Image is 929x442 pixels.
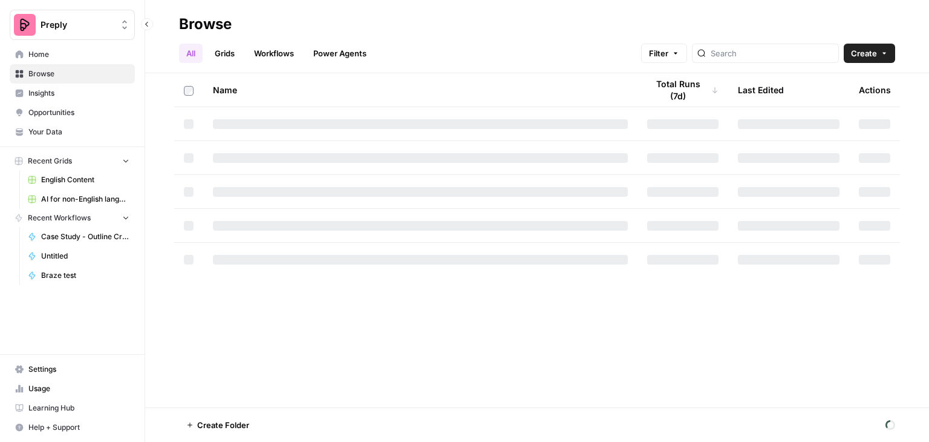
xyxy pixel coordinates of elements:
[28,49,129,60] span: Home
[10,360,135,379] a: Settings
[10,418,135,437] button: Help + Support
[10,122,135,142] a: Your Data
[22,266,135,285] a: Braze test
[28,127,129,137] span: Your Data
[738,73,784,107] div: Last Edited
[22,190,135,209] a: AI for non-English languages
[28,422,129,433] span: Help + Support
[28,88,129,99] span: Insights
[10,45,135,64] a: Home
[28,213,91,223] span: Recent Workflows
[711,47,833,59] input: Search
[10,398,135,418] a: Learning Hub
[22,170,135,190] a: English Content
[22,227,135,246] a: Case Study - Outline Creation V1
[10,84,135,103] a: Insights
[10,10,135,40] button: Workspace: Preply
[28,107,129,118] span: Opportunities
[41,251,129,262] span: Untitled
[859,73,891,107] div: Actions
[22,246,135,266] a: Untitled
[41,174,129,185] span: English Content
[10,103,135,122] a: Opportunities
[247,44,301,63] a: Workflows
[207,44,242,63] a: Grids
[10,64,135,84] a: Browse
[641,44,687,63] button: Filter
[213,73,628,107] div: Name
[28,364,129,375] span: Settings
[28,403,129,414] span: Learning Hub
[179,44,203,63] a: All
[41,19,114,31] span: Preply
[28,383,129,394] span: Usage
[649,47,668,59] span: Filter
[41,194,129,205] span: AI for non-English languages
[28,156,72,167] span: Recent Grids
[851,47,877,59] span: Create
[10,152,135,170] button: Recent Grids
[14,14,36,36] img: Preply Logo
[306,44,374,63] a: Power Agents
[10,379,135,398] a: Usage
[179,15,232,34] div: Browse
[647,73,719,107] div: Total Runs (7d)
[197,419,249,431] span: Create Folder
[41,231,129,242] span: Case Study - Outline Creation V1
[844,44,895,63] button: Create
[10,209,135,227] button: Recent Workflows
[41,270,129,281] span: Braze test
[179,415,256,435] button: Create Folder
[28,68,129,79] span: Browse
